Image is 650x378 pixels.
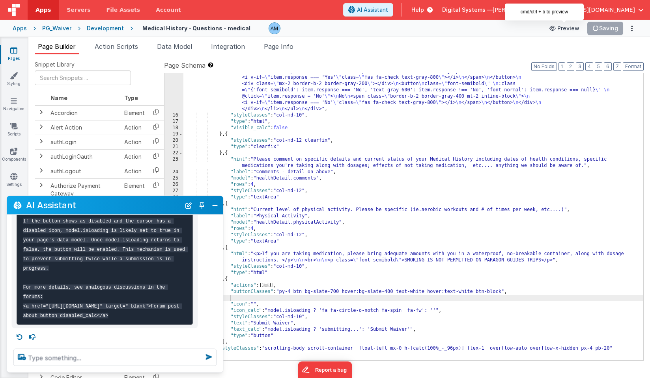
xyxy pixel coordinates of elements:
[47,135,121,149] td: authLogin
[567,62,574,71] button: 2
[121,135,148,149] td: Action
[106,6,140,14] span: File Assets
[595,62,602,71] button: 5
[35,6,51,14] span: Apps
[87,24,124,32] div: Development
[47,149,121,164] td: authLoginOauth
[357,6,388,14] span: AI Assistant
[576,62,584,71] button: 3
[164,188,183,194] div: 27
[42,24,71,32] div: PG_Waiver
[164,125,183,131] div: 18
[142,25,250,31] h4: Medical History - Questions - medical
[47,164,121,178] td: authLogout
[298,361,352,378] iframe: Marker.io feedback button
[95,43,138,50] span: Action Scripts
[613,62,621,71] button: 7
[545,22,584,35] button: Preview
[13,24,27,32] div: Apps
[164,144,183,150] div: 21
[23,218,188,318] code: If the button shows as disabled and the cursor has a disabled icon, model.isLoading is likely set...
[558,62,565,71] button: 1
[164,156,183,169] div: 23
[121,164,148,178] td: Action
[121,120,148,135] td: Action
[164,150,183,156] div: 22
[164,169,183,175] div: 24
[196,200,207,211] button: Toggle Pin
[47,106,121,120] td: Accordion
[442,6,493,14] span: Digital Systems —
[269,23,280,34] img: 82e8a68be27a4fca029c885efbeca2a8
[626,23,637,34] button: Options
[264,43,293,50] span: Page Info
[164,131,183,137] div: 19
[35,61,75,69] span: Snippet Library
[493,6,635,14] span: [PERSON_NAME][EMAIL_ADDRESS][DOMAIN_NAME]
[157,43,192,50] span: Data Model
[623,62,644,71] button: Format
[262,283,271,287] span: ...
[411,6,424,14] span: Help
[35,70,131,85] input: Search Snippets ...
[164,175,183,182] div: 25
[164,194,183,200] div: 28
[343,3,393,17] button: AI Assistant
[67,6,90,14] span: Servers
[164,119,183,125] div: 17
[121,106,148,120] td: Element
[585,62,593,71] button: 4
[531,62,557,71] button: No Folds
[26,200,181,210] h2: AI Assistant
[164,137,183,144] div: 20
[210,200,220,211] button: Close
[38,43,76,50] span: Page Builder
[505,4,584,20] div: cmd/ctrl + b to preview
[124,94,138,101] span: Type
[442,6,644,14] button: Digital Systems — [PERSON_NAME][EMAIL_ADDRESS][DOMAIN_NAME]
[164,112,183,119] div: 16
[164,182,183,188] div: 26
[211,43,245,50] span: Integration
[164,61,205,70] span: Page Schema
[587,22,624,35] button: Saving
[604,62,612,71] button: 6
[47,178,121,201] td: Authorize Payment Gateway
[50,94,67,101] span: Name
[183,200,194,211] button: New Chat
[121,149,148,164] td: Action
[121,178,148,201] td: Element
[47,120,121,135] td: Alert Action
